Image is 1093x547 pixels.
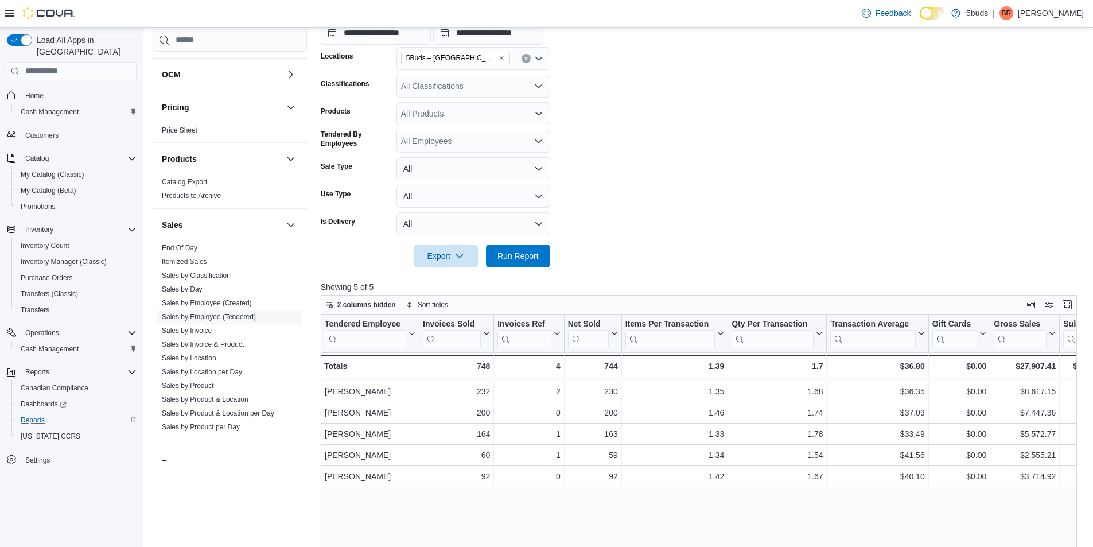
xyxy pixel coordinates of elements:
button: Invoices Ref [497,319,560,348]
div: $40.10 [830,470,924,483]
div: 1.39 [625,359,724,373]
span: Sales by Invoice [162,326,212,335]
span: Load All Apps in [GEOGRAPHIC_DATA] [32,34,137,57]
input: Press the down key to open a popover containing a calendar. [433,22,543,45]
div: Items Per Transaction [625,319,715,348]
span: Transfers [21,305,49,315]
input: Dark Mode [920,7,946,20]
div: 1 [497,448,560,462]
div: 232 [423,385,490,398]
div: 1.46 [625,406,725,420]
div: Totals [324,359,415,373]
button: Sales [162,219,282,231]
button: Transfers [11,302,141,318]
div: Gift Cards [932,319,977,329]
button: Transaction Average [830,319,924,348]
a: Sales by Location [162,354,216,362]
div: 1.7 [732,359,823,373]
button: Inventory Count [11,238,141,254]
span: End Of Day [162,243,197,253]
button: Operations [21,326,64,340]
span: Transfers (Classic) [16,287,137,301]
a: Price Sheet [162,126,197,134]
div: $37.09 [830,406,924,420]
span: Sales by Invoice & Product [162,340,244,349]
div: 163 [568,427,618,441]
input: Press the down key to open a popover containing a calendar. [321,22,431,45]
h3: Taxes [162,457,184,469]
span: My Catalog (Beta) [16,184,137,197]
span: Inventory [21,223,137,236]
button: Items Per Transaction [625,319,724,348]
button: Net Sold [567,319,617,348]
button: 2 columns hidden [321,298,400,312]
button: Remove 5Buds – Meadow Lake from selection in this group [498,55,505,61]
div: Invoices Sold [423,319,481,348]
div: 1.42 [625,470,725,483]
span: Price Sheet [162,126,197,135]
span: Settings [21,452,137,467]
a: Transfers [16,303,54,317]
a: Customers [21,129,63,142]
div: Net Sold [567,319,608,329]
img: Cova [23,7,75,19]
div: Gross Sales [994,319,1047,329]
a: Home [21,89,48,103]
span: Inventory Manager (Classic) [16,255,137,269]
div: $36.80 [830,359,924,373]
button: Sort fields [402,298,453,312]
div: [PERSON_NAME] [325,427,415,441]
button: Inventory [2,222,141,238]
a: Sales by Classification [162,271,231,280]
div: $33.49 [830,427,924,441]
div: [PERSON_NAME] [325,385,415,398]
a: [US_STATE] CCRS [16,429,85,443]
div: 200 [568,406,618,420]
button: Tendered Employee [325,319,415,348]
span: Promotions [21,202,56,211]
p: 5buds [966,6,988,20]
span: Reports [25,367,49,377]
a: Feedback [857,2,915,25]
div: Transaction Average [830,319,915,329]
div: $0.00 [932,470,986,483]
div: Gross Sales [994,319,1047,348]
div: 2 [497,385,560,398]
button: Taxes [162,457,282,469]
span: Purchase Orders [16,271,137,285]
button: Customers [2,127,141,143]
span: Sales by Product [162,381,214,390]
span: Washington CCRS [16,429,137,443]
button: Invoices Sold [423,319,490,348]
div: $7,447.36 [994,406,1056,420]
div: 200 [423,406,490,420]
div: 4 [497,359,560,373]
span: Reports [16,413,137,427]
button: Export [414,245,478,267]
label: Classifications [321,79,369,88]
button: Products [162,153,282,165]
p: [PERSON_NAME] [1018,6,1084,20]
div: $0.00 [932,359,986,373]
div: Items Per Transaction [625,319,715,329]
a: Sales by Employee (Tendered) [162,313,256,321]
span: Dashboards [21,399,67,409]
div: $0.00 [932,385,986,398]
button: My Catalog (Classic) [11,166,141,183]
a: Sales by Invoice & Product [162,340,244,348]
span: Sort fields [418,300,448,309]
h3: Pricing [162,102,189,113]
button: Canadian Compliance [11,380,141,396]
button: [US_STATE] CCRS [11,428,141,444]
span: 2 columns hidden [337,300,396,309]
button: OCM [162,69,282,80]
div: 1.54 [732,448,823,462]
span: Export [421,245,471,267]
button: Display options [1042,298,1056,312]
button: Reports [11,412,141,428]
button: All [396,185,550,208]
span: Sales by Product & Location per Day [162,409,274,418]
div: 164 [423,427,490,441]
a: Dashboards [16,397,71,411]
div: 0 [497,406,560,420]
